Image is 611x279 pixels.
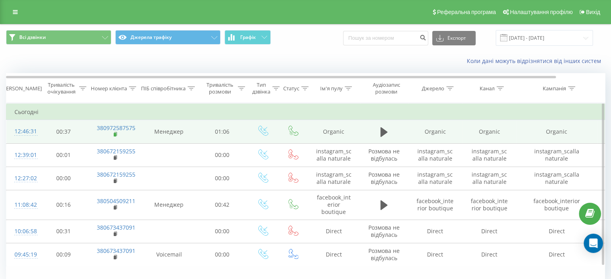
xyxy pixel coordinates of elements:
[14,197,31,213] div: 11:08:42
[308,220,360,243] td: Direct
[462,143,517,167] td: instagram_scalla naturale
[368,171,400,185] span: Розмова не відбулась
[320,85,343,92] div: Ім'я пулу
[91,85,127,92] div: Номер клієнта
[408,167,462,190] td: instagram_scalla naturale
[240,35,256,40] span: Графік
[197,167,247,190] td: 00:00
[462,120,517,143] td: Organic
[97,224,135,231] a: 380673437091
[97,247,135,255] a: 380673437091
[45,81,77,95] div: Тривалість очікування
[517,143,597,167] td: instagram_scalla naturale
[204,81,236,95] div: Тривалість розмови
[39,190,89,220] td: 00:16
[517,120,597,143] td: Organic
[368,247,400,262] span: Розмова не відбулась
[368,147,400,162] span: Розмова не відбулась
[14,247,31,263] div: 09:45:19
[141,243,197,266] td: Voicemail
[480,85,495,92] div: Канал
[197,243,247,266] td: 00:00
[14,171,31,186] div: 12:27:02
[408,243,462,266] td: Direct
[39,243,89,266] td: 00:09
[225,30,271,45] button: Графік
[308,143,360,167] td: instagram_scalla naturale
[462,220,517,243] td: Direct
[462,190,517,220] td: facebook_interior boutique
[39,220,89,243] td: 00:31
[97,124,135,132] a: 380972587575
[462,167,517,190] td: instagram_scalla naturale
[586,9,600,15] span: Вихід
[115,30,221,45] button: Джерела трафіку
[308,167,360,190] td: instagram_scalla naturale
[14,124,31,139] div: 12:46:31
[97,147,135,155] a: 380672159255
[197,220,247,243] td: 00:00
[308,190,360,220] td: facebook_interior boutique
[308,120,360,143] td: Organic
[308,243,360,266] td: Direct
[367,81,406,95] div: Аудіозапис розмови
[517,190,597,220] td: facebook_interior boutique
[14,147,31,163] div: 12:39:01
[343,31,428,45] input: Пошук за номером
[6,30,111,45] button: Всі дзвінки
[97,171,135,178] a: 380672159255
[141,120,197,143] td: Менеджер
[408,220,462,243] td: Direct
[543,85,566,92] div: Кампанія
[141,190,197,220] td: Менеджер
[1,85,42,92] div: [PERSON_NAME]
[422,85,444,92] div: Джерело
[368,224,400,238] span: Розмова не відбулась
[283,85,299,92] div: Статус
[408,120,462,143] td: Organic
[517,220,597,243] td: Direct
[252,81,270,95] div: Тип дзвінка
[467,57,605,65] a: Коли дані можуть відрізнятися вiд інших систем
[14,224,31,239] div: 10:06:58
[510,9,572,15] span: Налаштування профілю
[408,143,462,167] td: instagram_scalla naturale
[141,85,186,92] div: ПІБ співробітника
[197,143,247,167] td: 00:00
[97,197,135,205] a: 380504509211
[19,34,46,41] span: Всі дзвінки
[517,167,597,190] td: instagram_scalla naturale
[197,120,247,143] td: 01:06
[39,167,89,190] td: 00:00
[517,243,597,266] td: Direct
[408,190,462,220] td: facebook_interior boutique
[39,143,89,167] td: 00:01
[197,190,247,220] td: 00:42
[432,31,476,45] button: Експорт
[584,234,603,253] div: Open Intercom Messenger
[462,243,517,266] td: Direct
[437,9,496,15] span: Реферальна програма
[39,120,89,143] td: 00:37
